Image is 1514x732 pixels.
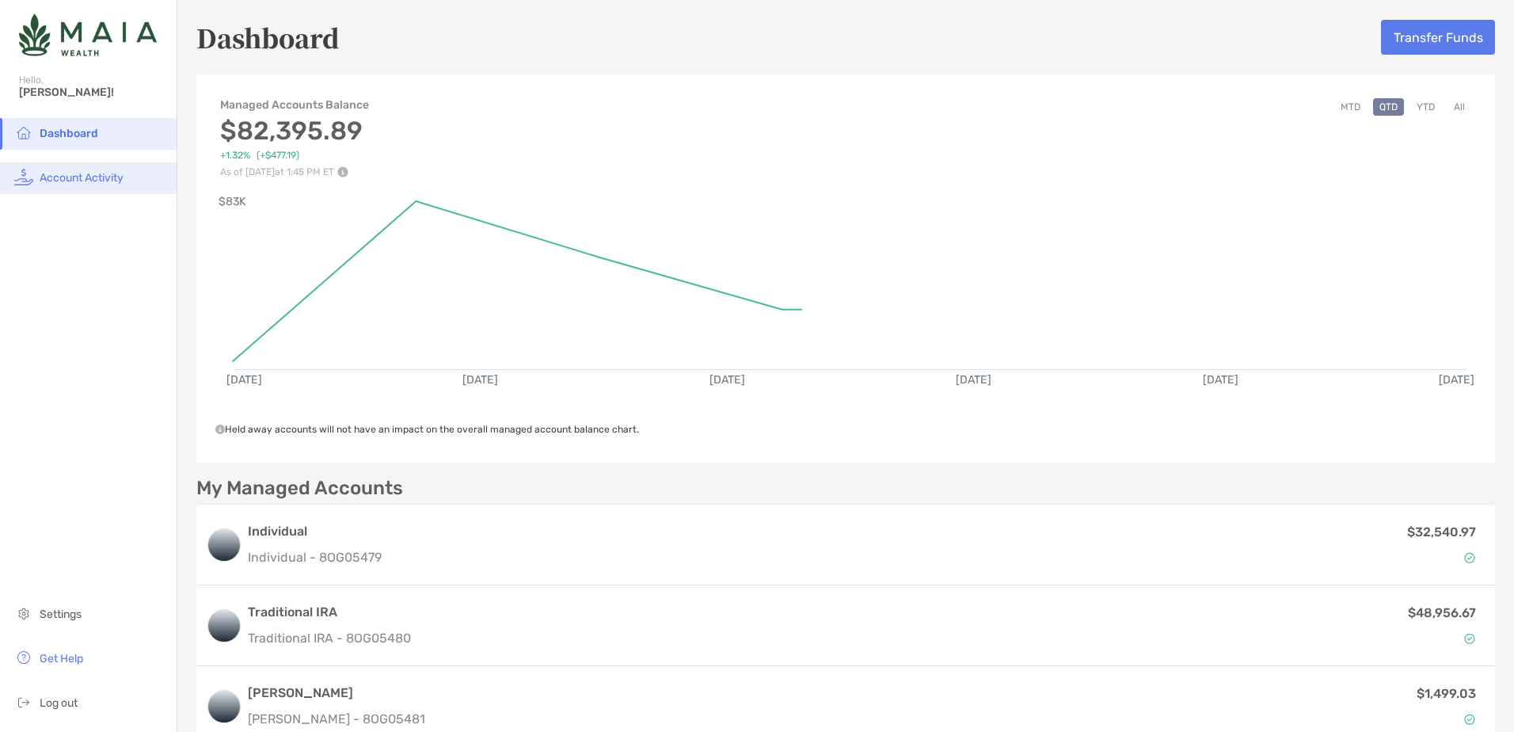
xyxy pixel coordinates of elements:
[208,610,240,642] img: logo account
[1407,522,1476,542] p: $32,540.97
[14,123,33,142] img: household icon
[1439,373,1474,387] text: [DATE]
[337,166,348,177] img: Performance Info
[248,547,382,567] p: Individual - 8OG05479
[1408,603,1476,623] p: $48,956.67
[14,692,33,711] img: logout icon
[208,691,240,722] img: logo account
[14,648,33,667] img: get-help icon
[1334,98,1367,116] button: MTD
[40,171,124,185] span: Account Activity
[709,373,745,387] text: [DATE]
[14,167,33,186] img: activity icon
[196,19,340,55] h5: Dashboard
[956,373,991,387] text: [DATE]
[1410,98,1441,116] button: YTD
[19,6,157,63] img: Zoe Logo
[208,529,240,561] img: logo account
[220,150,250,162] span: +1.32%
[215,424,639,435] span: Held away accounts will not have an impact on the overall managed account balance chart.
[248,603,411,622] h3: Traditional IRA
[19,86,167,99] span: [PERSON_NAME]!
[220,98,371,112] h4: Managed Accounts Balance
[1417,684,1476,703] p: $1,499.03
[219,195,246,208] text: $83K
[1203,373,1238,387] text: [DATE]
[14,604,33,623] img: settings icon
[462,373,498,387] text: [DATE]
[1447,98,1471,116] button: All
[257,150,299,162] span: (+$477.19)
[1464,633,1475,644] img: Account Status icon
[248,684,425,703] h3: [PERSON_NAME]
[40,652,83,665] span: Get Help
[196,478,403,498] p: My Managed Accounts
[220,166,371,177] p: As of [DATE] at 1:45 PM ET
[1464,714,1475,725] img: Account Status icon
[248,628,411,648] p: Traditional IRA - 8OG05480
[1381,20,1495,55] button: Transfer Funds
[226,373,262,387] text: [DATE]
[1373,98,1404,116] button: QTD
[220,116,371,146] h3: $82,395.89
[248,709,425,729] p: [PERSON_NAME] - 8OG05481
[40,127,98,140] span: Dashboard
[1464,552,1475,563] img: Account Status icon
[40,696,78,710] span: Log out
[248,522,382,541] h3: Individual
[40,608,82,621] span: Settings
